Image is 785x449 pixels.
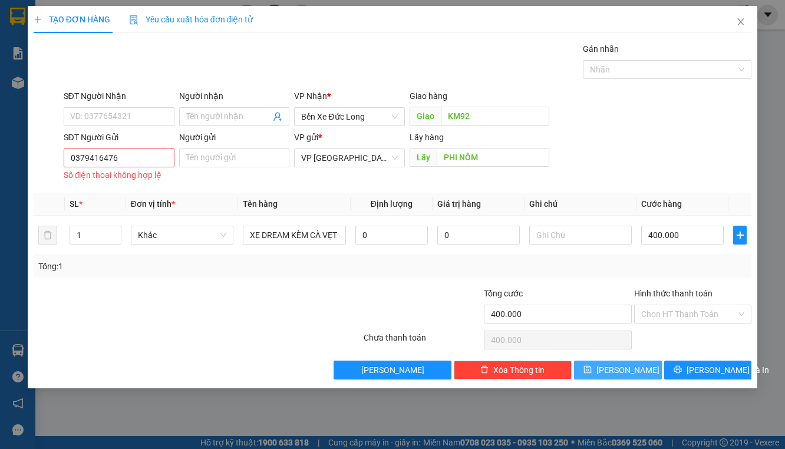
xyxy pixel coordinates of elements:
div: Chưa thanh toán [362,331,483,352]
input: VD: Bàn, Ghế [243,226,346,245]
div: Số điện thoại không hợp lệ [64,169,174,182]
input: Ghi Chú [529,226,632,245]
span: TẠO ĐƠN HÀNG [34,15,110,24]
span: VP Nhận [294,91,327,101]
span: user-add [273,112,282,121]
span: plus [734,230,746,240]
div: Người nhận [179,90,290,103]
span: plus [34,15,42,24]
label: Hình thức thanh toán [634,289,713,298]
span: Lấy [410,148,437,167]
button: plus [733,226,747,245]
span: Đơn vị tính [131,199,175,209]
span: save [583,365,592,375]
span: Giá trị hàng [437,199,481,209]
div: SĐT Người Gửi [64,131,174,144]
span: [PERSON_NAME] [596,364,659,377]
span: Giao [410,107,441,126]
span: Giao hàng [410,91,447,101]
span: VP Đà Lạt [301,149,398,167]
span: Bến Xe Đức Long [301,108,398,126]
span: close [736,17,746,27]
span: Tổng cước [484,289,523,298]
span: Xóa Thông tin [493,364,545,377]
input: 0 [437,226,520,245]
span: printer [674,365,682,375]
span: delete [480,365,489,375]
span: Lấy hàng [410,133,444,142]
input: Dọc đường [441,107,549,126]
button: save[PERSON_NAME] [574,361,662,379]
button: deleteXóa Thông tin [454,361,572,379]
span: Tên hàng [243,199,278,209]
button: delete [38,226,57,245]
span: Khác [138,226,227,244]
button: Close [724,6,757,39]
div: VP gửi [294,131,405,144]
img: icon [129,15,138,25]
div: SĐT Người Nhận [64,90,174,103]
span: Yêu cầu xuất hóa đơn điện tử [129,15,253,24]
input: Dọc đường [437,148,549,167]
div: Tổng: 1 [38,260,304,273]
button: printer[PERSON_NAME] và In [664,361,752,379]
div: Người gửi [179,131,290,144]
span: [PERSON_NAME] và In [687,364,769,377]
span: SL [70,199,79,209]
th: Ghi chú [525,193,637,216]
span: [PERSON_NAME] [361,364,424,377]
button: [PERSON_NAME] [334,361,451,379]
span: Cước hàng [641,199,682,209]
label: Gán nhãn [583,44,619,54]
span: Định lượng [371,199,413,209]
